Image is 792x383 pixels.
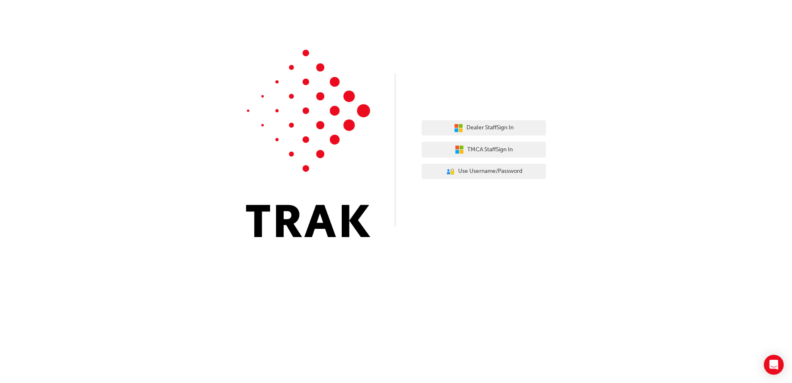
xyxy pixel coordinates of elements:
[422,120,546,136] button: Dealer StaffSign In
[467,145,513,155] span: TMCA Staff Sign In
[422,142,546,158] button: TMCA StaffSign In
[458,167,522,176] span: Use Username/Password
[764,355,784,375] div: Open Intercom Messenger
[246,50,370,237] img: Trak
[422,164,546,179] button: Use Username/Password
[466,123,514,133] span: Dealer Staff Sign In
